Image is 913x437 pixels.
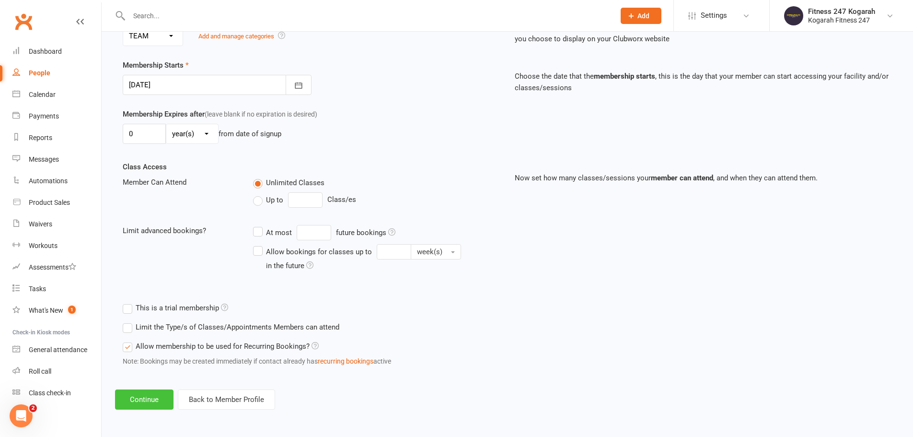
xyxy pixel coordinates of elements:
[68,306,76,314] span: 1
[266,227,292,238] div: At most
[12,149,101,170] a: Messages
[123,356,696,366] div: Note: Bookings may be created immediately if contact already has active
[29,177,68,185] div: Automations
[808,16,875,24] div: Kogarah Fitness 247
[29,263,76,271] div: Assessments
[12,84,101,106] a: Calendar
[29,220,52,228] div: Waivers
[29,346,87,354] div: General attendance
[12,127,101,149] a: Reports
[29,285,46,293] div: Tasks
[318,356,373,366] button: recurring bookings
[126,9,608,23] input: Search...
[784,6,803,25] img: thumb_image1749097489.png
[29,242,58,249] div: Workouts
[116,225,246,236] div: Limit advanced bookings?
[115,390,173,410] button: Continue
[123,341,319,352] label: Allow membership to be used for Recurring Bookings?
[29,307,63,314] div: What's New
[621,8,661,24] button: Add
[29,69,50,77] div: People
[411,244,461,260] button: Allow bookings for classes up to in the future
[651,174,713,182] strong: member can attend
[12,41,101,62] a: Dashboard
[10,404,33,427] iframe: Intercom live chat
[515,71,892,94] p: Choose the date that the , this is the day that your member can start accessing your facility and...
[417,248,442,256] span: week(s)
[377,244,411,260] input: Allow bookings for classes up to week(s) in the future
[29,112,59,120] div: Payments
[205,110,317,118] span: (leave blank if no expiration is desired)
[29,134,52,142] div: Reports
[29,155,59,163] div: Messages
[12,339,101,361] a: General attendance kiosk mode
[116,177,246,188] div: Member Can Attend
[266,246,372,258] div: Allow bookings for classes up to
[253,192,500,208] div: Class/es
[12,62,101,84] a: People
[701,5,727,26] span: Settings
[266,260,313,272] div: in the future
[123,108,317,120] label: Membership Expires after
[12,106,101,127] a: Payments
[12,361,101,382] a: Roll call
[29,404,37,412] span: 2
[12,192,101,213] a: Product Sales
[123,321,339,333] label: Limit the Type/s of Classes/Appointments Members can attend
[29,389,71,397] div: Class check-in
[12,382,101,404] a: Class kiosk mode
[123,161,167,173] label: Class Access
[29,199,70,206] div: Product Sales
[594,72,655,81] strong: membership starts
[12,300,101,321] a: What's New1
[266,194,283,204] span: Up to
[123,302,228,314] label: This is a trial membership
[12,278,101,300] a: Tasks
[198,33,274,40] a: Add and manage categories
[12,170,101,192] a: Automations
[266,177,324,187] span: Unlimited Classes
[515,22,892,45] p: help you group the membership plans you choose to display on your Clubworx website
[297,225,331,240] input: At mostfuture bookings
[29,91,56,98] div: Calendar
[29,47,62,55] div: Dashboard
[219,128,281,140] div: from date of signup
[515,172,892,184] p: Now set how many classes/sessions your , and when they can attend them.
[29,367,51,375] div: Roll call
[336,227,395,238] div: future bookings
[637,12,649,20] span: Add
[12,235,101,257] a: Workouts
[123,59,189,71] label: Membership Starts
[12,213,101,235] a: Waivers
[808,7,875,16] div: Fitness 247 Kogarah
[12,10,35,34] a: Clubworx
[12,257,101,278] a: Assessments
[178,390,275,410] button: Back to Member Profile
